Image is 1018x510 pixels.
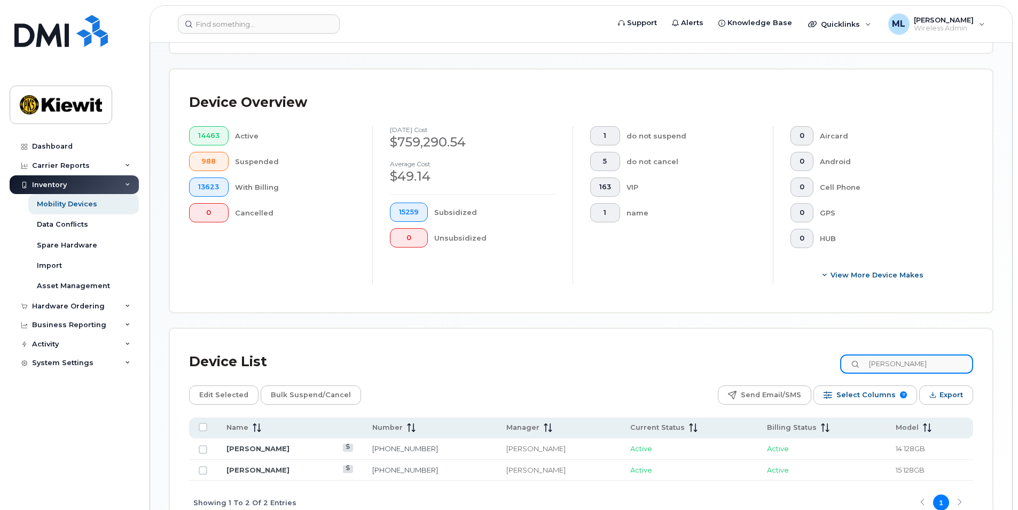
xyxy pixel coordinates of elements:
[390,228,428,248] button: 0
[189,177,229,197] button: 13623
[590,126,620,145] button: 1
[199,387,248,403] span: Edit Selected
[178,14,340,34] input: Find something...
[590,152,620,171] button: 5
[718,385,811,405] button: Send Email/SMS
[390,160,555,167] h4: Average cost
[790,152,813,171] button: 0
[599,208,611,217] span: 1
[821,20,860,28] span: Quicklinks
[226,466,289,474] a: [PERSON_NAME]
[767,444,789,453] span: Active
[790,177,813,197] button: 0
[235,152,356,171] div: Suspended
[800,157,804,166] span: 0
[590,177,620,197] button: 163
[801,13,879,35] div: Quicklinks
[790,229,813,248] button: 0
[840,354,973,374] input: Search Device List ...
[590,203,620,222] button: 1
[914,24,974,33] span: Wireless Admin
[372,423,403,432] span: Number
[627,177,756,197] div: VIP
[189,385,259,405] button: Edit Selected
[664,12,711,34] a: Alerts
[896,423,919,432] span: Model
[599,132,611,140] span: 1
[189,348,267,376] div: Device List
[630,423,685,432] span: Current Status
[790,265,956,284] button: View More Device Makes
[343,444,353,452] a: View Last Bill
[189,89,307,117] div: Device Overview
[627,152,756,171] div: do not cancel
[399,208,419,217] span: 15259
[896,444,925,453] span: 14 128GB
[900,391,907,398] span: 7
[506,423,539,432] span: Manager
[820,177,957,197] div: Cell Phone
[881,13,992,35] div: Matthew Linderman
[836,387,896,403] span: Select Columns
[434,203,556,222] div: Subsidized
[599,183,611,191] span: 163
[813,385,917,405] button: Select Columns 7
[627,18,657,28] span: Support
[831,270,923,280] span: View More Device Makes
[372,466,438,474] a: [PHONE_NUMBER]
[741,387,801,403] span: Send Email/SMS
[892,18,905,30] span: ML
[800,234,804,243] span: 0
[372,444,438,453] a: [PHONE_NUMBER]
[820,203,957,222] div: GPS
[399,234,419,242] span: 0
[972,463,1010,502] iframe: Messenger Launcher
[599,157,611,166] span: 5
[261,385,361,405] button: Bulk Suspend/Cancel
[800,208,804,217] span: 0
[506,465,611,475] div: [PERSON_NAME]
[189,203,229,222] button: 0
[627,126,756,145] div: do not suspend
[198,183,220,191] span: 13623
[271,387,351,403] span: Bulk Suspend/Cancel
[820,229,957,248] div: HUB
[627,203,756,222] div: name
[727,18,792,28] span: Knowledge Base
[790,203,813,222] button: 0
[343,465,353,473] a: View Last Bill
[939,387,963,403] span: Export
[226,423,248,432] span: Name
[189,126,229,145] button: 14463
[390,167,555,186] div: $49.14
[226,444,289,453] a: [PERSON_NAME]
[610,12,664,34] a: Support
[711,12,800,34] a: Knowledge Base
[800,183,804,191] span: 0
[767,423,817,432] span: Billing Status
[681,18,703,28] span: Alerts
[630,444,652,453] span: Active
[235,177,356,197] div: With Billing
[767,466,789,474] span: Active
[790,126,813,145] button: 0
[919,385,973,405] button: Export
[390,203,428,222] button: 15259
[390,126,555,133] h4: [DATE] cost
[189,152,229,171] button: 988
[235,126,356,145] div: Active
[896,466,925,474] span: 15 128GB
[390,133,555,151] div: $759,290.54
[914,16,974,24] span: [PERSON_NAME]
[235,203,356,222] div: Cancelled
[820,126,957,145] div: Aircard
[630,466,652,474] span: Active
[800,132,804,140] span: 0
[820,152,957,171] div: Android
[198,157,220,166] span: 988
[198,208,220,217] span: 0
[434,228,556,248] div: Unsubsidized
[198,132,220,140] span: 14463
[506,444,611,454] div: [PERSON_NAME]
